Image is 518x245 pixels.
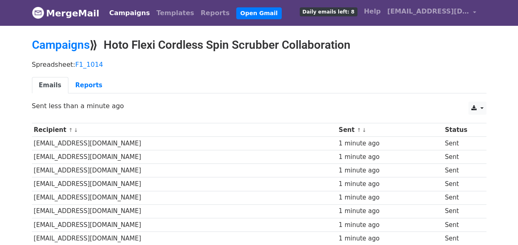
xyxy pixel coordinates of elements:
div: 1 minute ago [339,179,441,189]
td: [EMAIL_ADDRESS][DOMAIN_NAME] [32,204,337,218]
a: ↓ [74,127,78,133]
a: Templates [153,5,197,21]
td: Sent [443,204,481,218]
a: Reports [68,77,109,94]
div: 1 minute ago [339,166,441,175]
div: 1 minute ago [339,234,441,243]
a: Campaigns [32,38,90,52]
td: Sent [443,218,481,231]
td: Sent [443,177,481,191]
a: [EMAIL_ADDRESS][DOMAIN_NAME] [384,3,480,23]
a: F1_1014 [75,61,103,68]
a: Emails [32,77,68,94]
th: Recipient [32,123,337,137]
div: 1 minute ago [339,152,441,162]
a: MergeMail [32,5,100,22]
p: Sent less than a minute ago [32,102,486,110]
td: [EMAIL_ADDRESS][DOMAIN_NAME] [32,150,337,164]
td: [EMAIL_ADDRESS][DOMAIN_NAME] [32,231,337,245]
a: Reports [197,5,233,21]
a: ↑ [357,127,361,133]
span: Daily emails left: 8 [300,7,357,16]
a: Campaigns [106,5,153,21]
div: 1 minute ago [339,139,441,148]
a: ↑ [68,127,73,133]
h2: ⟫ Hoto Flexi Cordless Spin Scrubber Collaboration [32,38,486,52]
td: [EMAIL_ADDRESS][DOMAIN_NAME] [32,137,337,150]
td: [EMAIL_ADDRESS][DOMAIN_NAME] [32,191,337,204]
th: Status [443,123,481,137]
th: Sent [337,123,443,137]
div: 1 minute ago [339,220,441,230]
div: 1 minute ago [339,193,441,202]
td: [EMAIL_ADDRESS][DOMAIN_NAME] [32,218,337,231]
a: Open Gmail [236,7,282,19]
div: 1 minute ago [339,206,441,216]
td: [EMAIL_ADDRESS][DOMAIN_NAME] [32,164,337,177]
img: MergeMail logo [32,7,44,19]
td: Sent [443,150,481,164]
a: Help [361,3,384,20]
span: [EMAIL_ADDRESS][DOMAIN_NAME] [387,7,469,16]
td: Sent [443,191,481,204]
p: Spreadsheet: [32,60,486,69]
td: Sent [443,137,481,150]
td: Sent [443,164,481,177]
td: [EMAIL_ADDRESS][DOMAIN_NAME] [32,177,337,191]
a: ↓ [362,127,366,133]
a: Daily emails left: 8 [296,3,361,20]
td: Sent [443,231,481,245]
